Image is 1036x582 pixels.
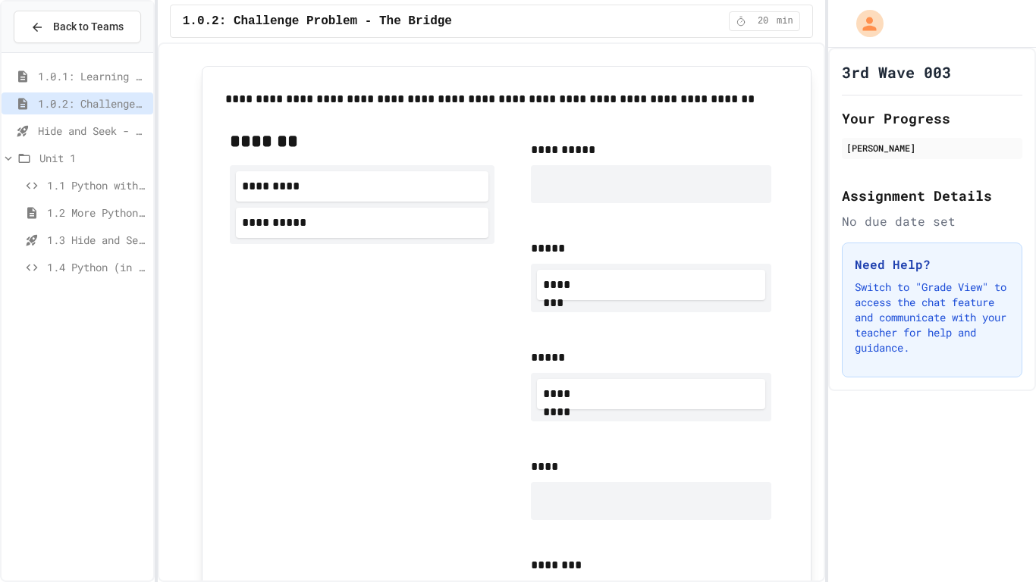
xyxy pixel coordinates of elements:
[47,205,147,221] span: 1.2 More Python (using Turtle)
[751,15,775,27] span: 20
[855,280,1009,355] p: Switch to "Grade View" to access the chat feature and communicate with your teacher for help and ...
[47,259,147,275] span: 1.4 Python (in Groups)
[38,95,147,111] span: 1.0.2: Challenge Problem - The Bridge
[183,12,452,30] span: 1.0.2: Challenge Problem - The Bridge
[38,123,147,139] span: Hide and Seek - SUB
[842,212,1022,230] div: No due date set
[855,255,1009,274] h3: Need Help?
[842,108,1022,129] h2: Your Progress
[38,68,147,84] span: 1.0.1: Learning to Solve Hard Problems
[39,150,147,166] span: Unit 1
[53,19,124,35] span: Back to Teams
[777,15,793,27] span: min
[840,6,887,41] div: My Account
[47,232,147,248] span: 1.3 Hide and Seek
[842,61,951,83] h1: 3rd Wave 003
[842,185,1022,206] h2: Assignment Details
[47,177,147,193] span: 1.1 Python with Turtle
[14,11,141,43] button: Back to Teams
[846,141,1018,155] div: [PERSON_NAME]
